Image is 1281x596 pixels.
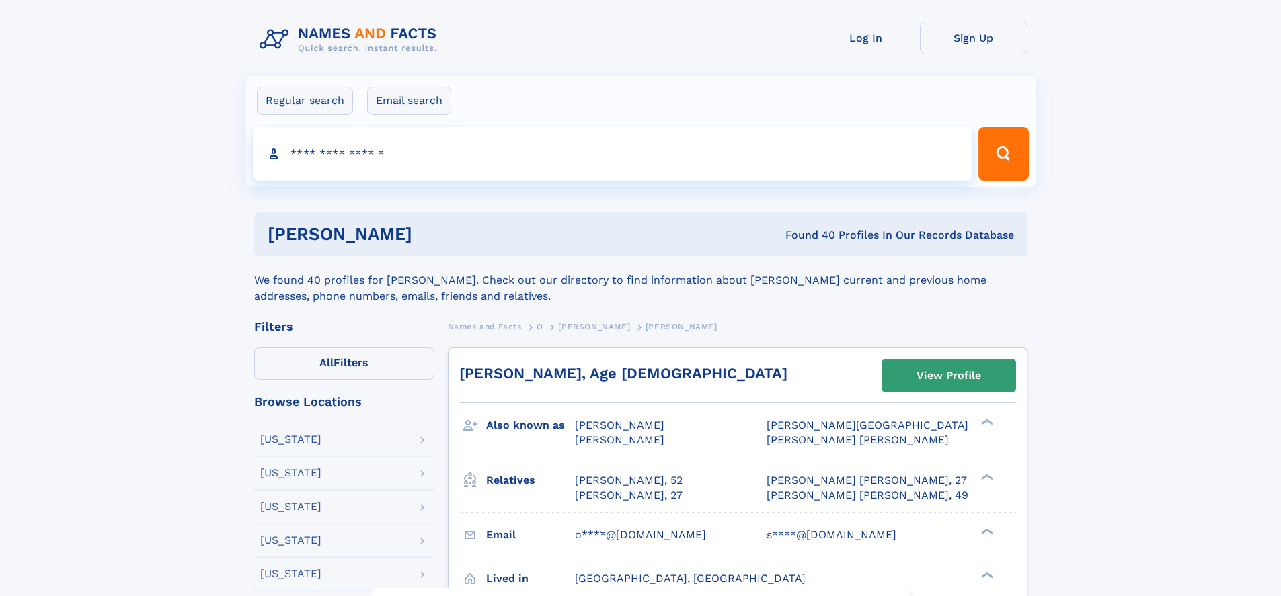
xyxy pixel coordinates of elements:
[978,472,994,481] div: ❯
[260,468,321,478] div: [US_STATE]
[254,347,434,380] label: Filters
[978,127,1028,181] button: Search Button
[254,256,1027,304] div: We found 40 profiles for [PERSON_NAME]. Check out our directory to find information about [PERSON...
[767,433,949,446] span: [PERSON_NAME] [PERSON_NAME]
[575,473,683,488] a: [PERSON_NAME], 52
[254,321,434,333] div: Filters
[978,418,994,427] div: ❯
[537,322,543,331] span: O
[767,488,968,503] a: [PERSON_NAME] [PERSON_NAME], 49
[882,359,1015,392] a: View Profile
[537,318,543,335] a: O
[254,22,448,58] img: Logo Names and Facts
[486,523,575,546] h3: Email
[367,87,451,115] label: Email search
[260,501,321,512] div: [US_STATE]
[257,87,353,115] label: Regular search
[920,22,1027,54] a: Sign Up
[767,473,967,488] a: [PERSON_NAME] [PERSON_NAME], 27
[253,127,973,181] input: search input
[767,419,968,431] span: [PERSON_NAME][GEOGRAPHIC_DATA]
[260,568,321,579] div: [US_STATE]
[486,567,575,590] h3: Lived in
[254,396,434,408] div: Browse Locations
[486,469,575,492] h3: Relatives
[646,322,717,331] span: [PERSON_NAME]
[558,318,630,335] a: [PERSON_NAME]
[575,419,664,431] span: [PERSON_NAME]
[598,228,1014,243] div: Found 40 Profiles In Our Records Database
[486,414,575,437] h3: Also known as
[978,570,994,579] div: ❯
[812,22,920,54] a: Log In
[558,322,630,331] span: [PERSON_NAME]
[575,572,806,585] span: [GEOGRAPHIC_DATA], [GEOGRAPHIC_DATA]
[260,434,321,445] div: [US_STATE]
[268,226,599,243] h1: [PERSON_NAME]
[575,488,683,503] a: [PERSON_NAME], 27
[917,360,981,391] div: View Profile
[575,433,664,446] span: [PERSON_NAME]
[260,535,321,546] div: [US_STATE]
[459,365,787,382] a: [PERSON_NAME], Age [DEMOGRAPHIC_DATA]
[448,318,522,335] a: Names and Facts
[319,356,334,369] span: All
[978,527,994,536] div: ❯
